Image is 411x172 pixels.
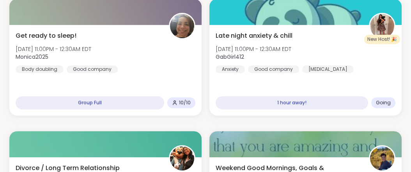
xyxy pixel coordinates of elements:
[170,14,194,38] img: Monica2025
[16,96,164,109] div: Group Full
[216,53,244,61] b: GabGirl412
[16,65,64,73] div: Body doubling
[302,65,354,73] div: [MEDICAL_DATA]
[216,31,292,40] span: Late night anxiety & chill
[216,96,368,109] div: 1 hour away!
[370,14,394,38] img: GabGirl412
[364,35,400,44] div: New Host! 🎉
[216,45,291,53] span: [DATE] 11:00PM - 12:30AM EDT
[376,100,391,106] span: Going
[370,146,394,170] img: CharityRoss
[16,31,76,40] span: Get ready to sleep!
[216,65,245,73] div: Anxiety
[248,65,299,73] div: Good company
[170,146,194,170] img: Winnie182
[16,45,91,53] span: [DATE] 11:00PM - 12:30AM EDT
[179,100,191,106] span: 10 / 10
[67,65,118,73] div: Good company
[16,53,48,61] b: Monica2025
